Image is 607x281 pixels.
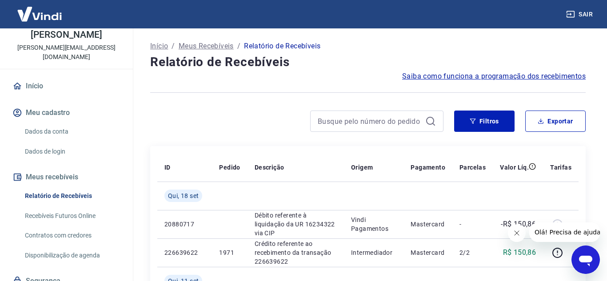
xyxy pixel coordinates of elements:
p: Intermediador [351,248,396,257]
p: Tarifas [550,163,571,172]
a: Contratos com credores [21,226,122,245]
p: 226639622 [164,248,205,257]
p: Vindi Pagamentos [351,215,396,233]
p: Relatório de Recebíveis [244,41,320,51]
p: -R$ 150,86 [501,219,536,230]
p: ID [164,163,171,172]
a: Disponibilização de agenda [21,246,122,265]
p: Valor Líq. [500,163,529,172]
p: / [172,41,175,51]
p: [PERSON_NAME] [31,30,102,40]
a: Início [150,41,168,51]
p: Origem [351,163,373,172]
p: R$ 150,86 [503,247,536,258]
a: Início [11,76,122,96]
p: Parcelas [459,163,486,172]
p: Pagamento [411,163,445,172]
p: [PERSON_NAME][EMAIL_ADDRESS][DOMAIN_NAME] [7,43,126,62]
p: Mastercard [411,220,445,229]
p: 2/2 [459,248,486,257]
input: Busque pelo número do pedido [318,115,422,128]
a: Dados de login [21,142,122,161]
a: Saiba como funciona a programação dos recebimentos [402,71,586,82]
button: Sair [564,6,596,23]
p: - [459,220,486,229]
a: Dados da conta [21,123,122,141]
span: Qui, 18 set [168,191,199,200]
iframe: Fechar mensagem [508,224,526,242]
p: Débito referente à liquidação da UR 16234322 via CIP [255,211,337,237]
img: Vindi [11,0,68,28]
a: Recebíveis Futuros Online [21,207,122,225]
p: Descrição [255,163,284,172]
span: Olá! Precisa de ajuda? [5,6,75,13]
p: Crédito referente ao recebimento da transação 226639622 [255,239,337,266]
p: / [237,41,240,51]
button: Meus recebíveis [11,167,122,187]
button: Filtros [454,111,515,132]
p: Pedido [219,163,240,172]
p: 1971 [219,248,240,257]
button: Meu cadastro [11,103,122,123]
iframe: Botão para abrir a janela de mensagens [571,245,600,274]
h4: Relatório de Recebíveis [150,53,586,71]
a: Relatório de Recebíveis [21,187,122,205]
iframe: Mensagem da empresa [529,222,600,242]
p: 20880717 [164,220,205,229]
a: Meus Recebíveis [179,41,234,51]
button: Exportar [525,111,586,132]
p: Mastercard [411,248,445,257]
